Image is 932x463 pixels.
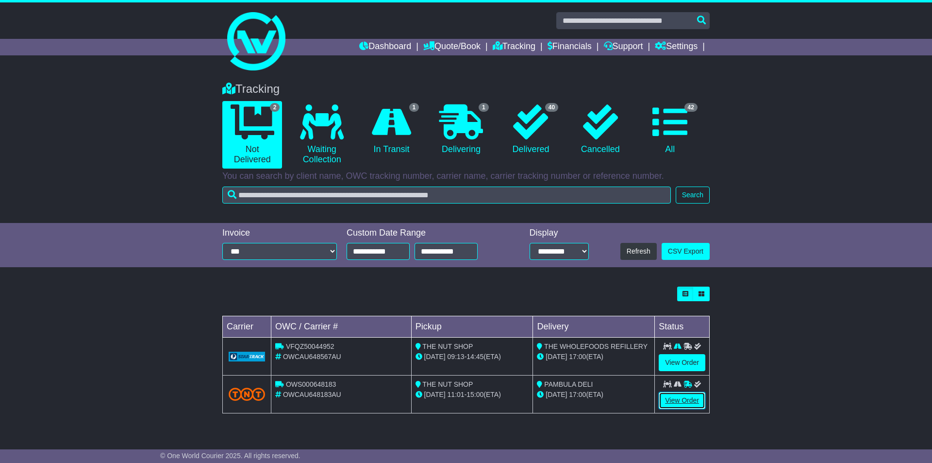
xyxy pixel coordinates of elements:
p: You can search by client name, OWC tracking number, carrier name, carrier tracking number or refe... [222,171,710,182]
span: [DATE] [424,353,446,360]
span: 14:45 [466,353,483,360]
span: [DATE] [546,353,567,360]
span: 11:01 [448,391,465,398]
a: CSV Export [662,243,710,260]
a: Support [604,39,643,55]
td: Status [655,316,710,338]
a: Quote/Book [423,39,481,55]
span: 15:00 [466,391,483,398]
a: 2 Not Delivered [222,101,282,169]
a: View Order [659,392,705,409]
div: - (ETA) [416,352,529,362]
span: 17:00 [569,353,586,360]
div: Tracking [217,82,715,96]
span: OWS000648183 [286,380,336,388]
a: Dashboard [359,39,411,55]
div: Display [530,228,589,239]
span: [DATE] [424,391,446,398]
a: View Order [659,354,705,371]
span: 09:13 [448,353,465,360]
div: (ETA) [537,390,650,400]
span: PAMBULA DELI [544,380,593,388]
span: 17:00 [569,391,586,398]
a: Settings [655,39,698,55]
td: Pickup [411,316,533,338]
td: OWC / Carrier # [271,316,412,338]
img: TNT_Domestic.png [229,388,265,401]
a: 1 In Transit [362,101,421,158]
span: VFQZ50044952 [286,343,334,350]
div: (ETA) [537,352,650,362]
span: 42 [684,103,698,112]
button: Search [676,187,710,204]
span: 1 [479,103,489,112]
span: © One World Courier 2025. All rights reserved. [160,452,300,460]
div: Invoice [222,228,337,239]
span: THE WHOLEFOODS REFILLERY [544,343,648,350]
button: Refresh [620,243,657,260]
span: 2 [270,103,280,112]
td: Carrier [223,316,271,338]
span: OWCAU648567AU [283,353,341,360]
span: THE NUT SHOP [422,343,473,350]
a: 1 Delivering [431,101,491,158]
a: Cancelled [570,101,630,158]
a: Waiting Collection [292,101,351,169]
div: Custom Date Range [347,228,502,239]
a: 40 Delivered [501,101,561,158]
div: - (ETA) [416,390,529,400]
img: GetCarrierServiceLogo [229,352,265,361]
span: OWCAU648183AU [283,391,341,398]
a: Tracking [493,39,535,55]
span: THE NUT SHOP [422,380,473,388]
a: Financials [548,39,592,55]
span: [DATE] [546,391,567,398]
a: 42 All [640,101,700,158]
td: Delivery [533,316,655,338]
span: 1 [409,103,419,112]
span: 40 [545,103,558,112]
